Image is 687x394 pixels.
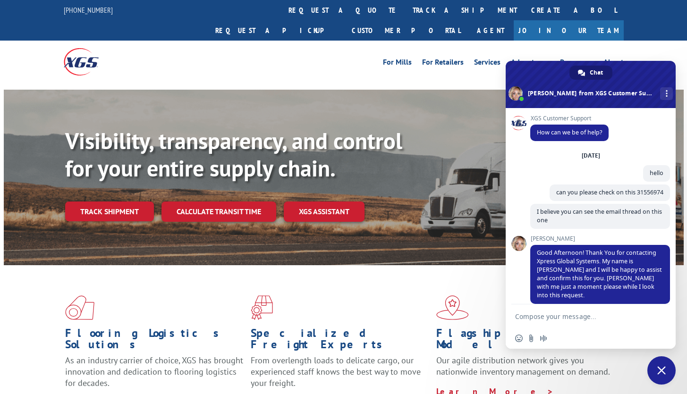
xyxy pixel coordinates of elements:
[530,235,670,242] span: [PERSON_NAME]
[284,201,365,222] a: XGS ASSISTANT
[515,312,645,321] textarea: Compose your message...
[537,208,662,224] span: I believe you can see the email thread on this one
[647,356,676,385] div: Close chat
[65,355,243,388] span: As an industry carrier of choice, XGS has brought innovation and dedication to flooring logistics...
[161,201,276,222] a: Calculate transit time
[65,126,402,183] b: Visibility, transparency, and control for your entire supply chain.
[560,59,593,69] a: Resources
[467,20,514,41] a: Agent
[590,66,603,80] span: Chat
[65,201,154,221] a: Track shipment
[345,20,467,41] a: Customer Portal
[515,335,523,342] span: Insert an emoji
[64,5,113,15] a: [PHONE_NUMBER]
[556,188,663,196] span: can you please check on this 31556974
[383,59,412,69] a: For Mills
[65,295,94,320] img: xgs-icon-total-supply-chain-intelligence-red
[436,295,469,320] img: xgs-icon-flagship-distribution-model-red
[527,335,535,342] span: Send a file
[511,59,550,69] a: Advantages
[514,20,624,41] a: Join Our Team
[650,169,663,177] span: hello
[660,87,673,100] div: More channels
[251,327,429,355] h1: Specialized Freight Experts
[208,20,345,41] a: Request a pickup
[537,249,662,299] span: Good Afternoon! Thank You for contacting Xpress Global Systems. My name is [PERSON_NAME] and I wi...
[65,327,244,355] h1: Flooring Logistics Solutions
[537,128,602,136] span: How can we be of help?
[436,327,615,355] h1: Flagship Distribution Model
[436,355,610,377] span: Our agile distribution network gives you nationwide inventory management on demand.
[540,335,547,342] span: Audio message
[603,59,624,69] a: About
[569,66,612,80] div: Chat
[530,115,609,122] span: XGS Customer Support
[582,153,600,159] div: [DATE]
[251,295,273,320] img: xgs-icon-focused-on-flooring-red
[422,59,464,69] a: For Retailers
[474,59,500,69] a: Services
